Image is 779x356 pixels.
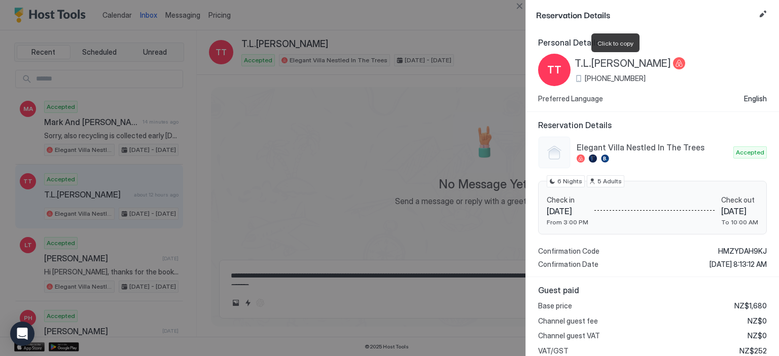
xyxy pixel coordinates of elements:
span: Check out [721,195,758,205]
div: Open Intercom Messenger [10,322,34,346]
span: Click to copy [597,39,633,47]
span: [DATE] [547,206,588,216]
span: English [744,94,767,103]
span: Elegant Villa Nestled In The Trees [577,142,729,152]
button: Edit reservation [757,8,769,20]
span: HMZYDAH9KJ [718,247,767,256]
span: Base price [538,301,572,310]
span: Check in [547,195,588,205]
span: T.L.[PERSON_NAME] [575,57,671,70]
span: Reservation Details [538,120,767,130]
span: From 3:00 PM [547,218,588,226]
span: NZ$252 [739,346,767,355]
span: NZ$0 [748,331,767,340]
span: [PHONE_NUMBER] [585,74,646,83]
span: Personal Details [538,37,767,48]
span: Channel guest fee [538,317,598,326]
span: To 10:00 AM [721,218,758,226]
span: NZ$0 [748,317,767,326]
span: Preferred Language [538,94,603,103]
span: VAT/GST [538,346,569,355]
span: [DATE] [721,206,758,216]
span: 5 Adults [597,177,622,186]
span: TT [547,62,561,77]
span: Accepted [736,148,764,157]
span: Confirmation Date [538,260,598,269]
span: NZ$1,680 [734,301,767,310]
span: Reservation Details [536,8,755,21]
span: Confirmation Code [538,247,599,256]
span: Channel guest VAT [538,331,600,340]
span: [DATE] 8:13:12 AM [710,260,767,269]
span: Guest paid [538,285,767,295]
span: 6 Nights [557,177,582,186]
